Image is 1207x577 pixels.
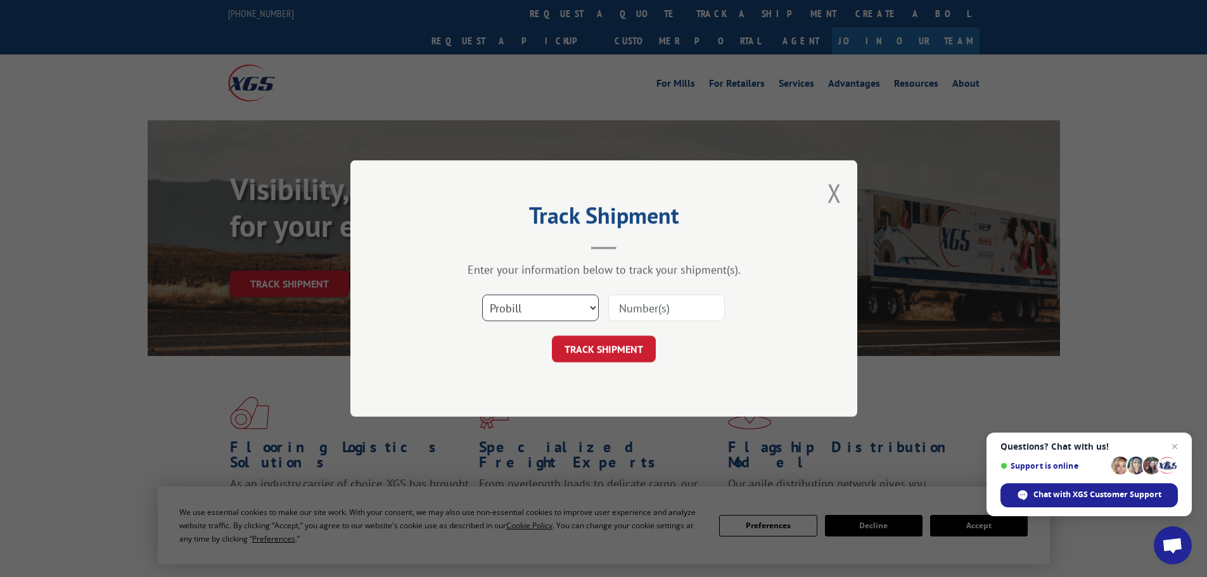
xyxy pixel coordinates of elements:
[827,176,841,210] button: Close modal
[1000,461,1107,471] span: Support is online
[1167,439,1182,454] span: Close chat
[1000,483,1178,507] div: Chat with XGS Customer Support
[1154,526,1192,564] div: Open chat
[608,295,725,321] input: Number(s)
[414,206,794,231] h2: Track Shipment
[1000,441,1178,452] span: Questions? Chat with us!
[552,336,656,362] button: TRACK SHIPMENT
[414,262,794,277] div: Enter your information below to track your shipment(s).
[1033,489,1161,500] span: Chat with XGS Customer Support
